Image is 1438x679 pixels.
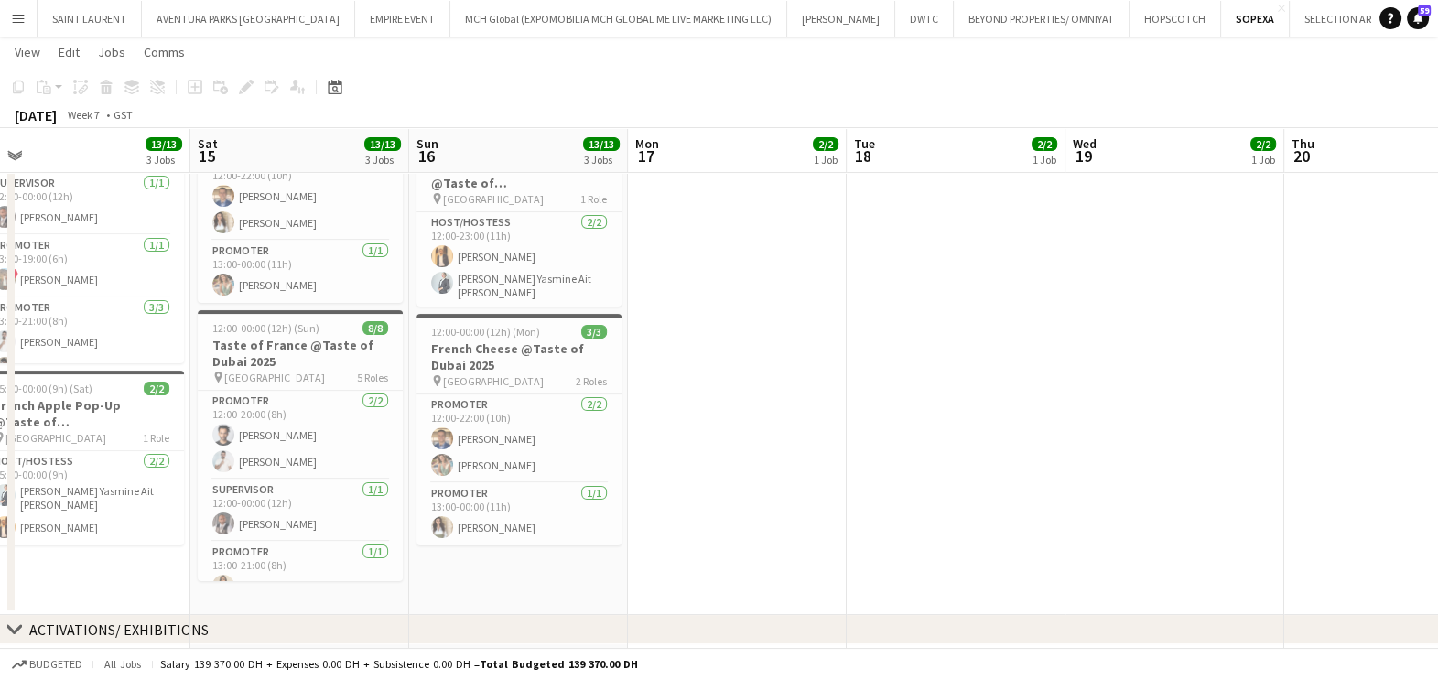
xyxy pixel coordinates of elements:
[15,44,40,60] span: View
[954,1,1130,37] button: BEYOND PROPERTIES/ OMNIYAT
[1130,1,1221,37] button: HOPSCOTCH
[60,108,106,122] span: Week 7
[1221,1,1290,37] button: SOPEXA
[1407,7,1429,29] a: 59
[15,106,57,124] div: [DATE]
[29,620,209,639] div: ACTIVATIONS/ EXHIBITIONS
[1418,5,1431,16] span: 59
[142,1,355,37] button: AVENTURA PARKS [GEOGRAPHIC_DATA]
[895,1,954,37] button: DWTC
[144,44,185,60] span: Comms
[160,657,638,671] div: Salary 139 370.00 DH + Expenses 0.00 DH + Subsistence 0.00 DH =
[787,1,895,37] button: [PERSON_NAME]
[98,44,125,60] span: Jobs
[29,658,82,671] span: Budgeted
[91,40,133,64] a: Jobs
[480,657,638,671] span: Total Budgeted 139 370.00 DH
[7,40,48,64] a: View
[114,108,133,122] div: GST
[136,40,192,64] a: Comms
[51,40,87,64] a: Edit
[355,1,450,37] button: EMPIRE EVENT
[101,657,145,671] span: All jobs
[450,1,787,37] button: MCH Global (EXPOMOBILIA MCH GLOBAL ME LIVE MARKETING LLC)
[38,1,142,37] button: SAINT LAURENT
[59,44,80,60] span: Edit
[1290,1,1399,37] button: SELECTION ARTS
[9,654,85,674] button: Budgeted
